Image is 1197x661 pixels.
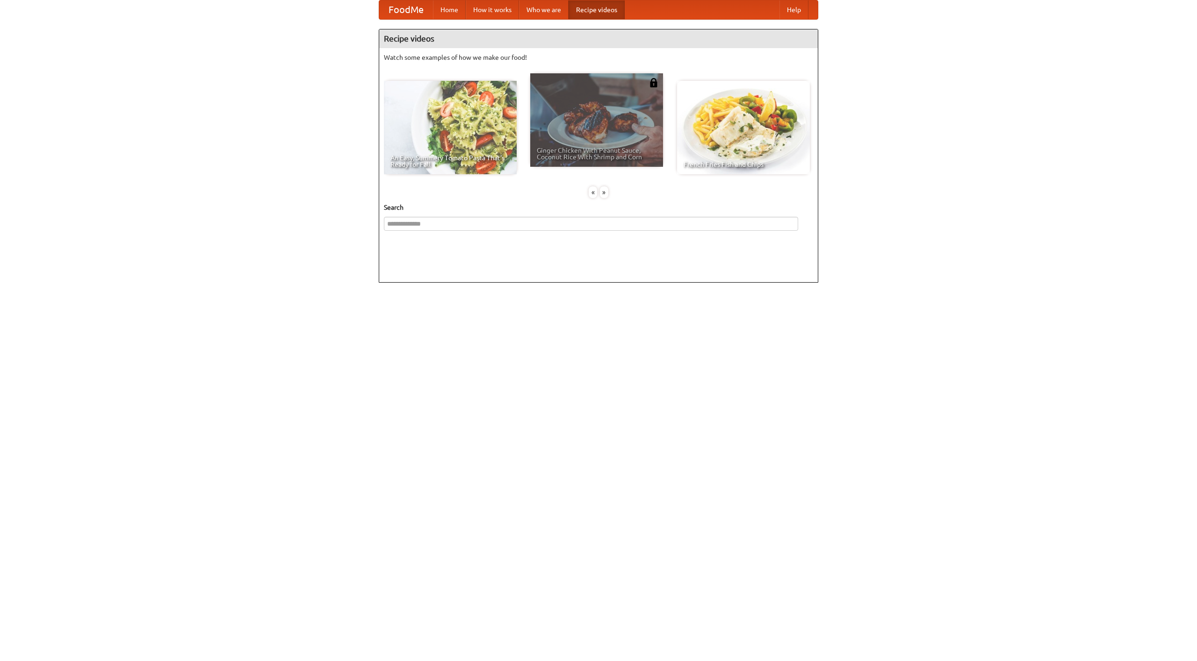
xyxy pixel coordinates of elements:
[379,0,433,19] a: FoodMe
[433,0,466,19] a: Home
[677,81,810,174] a: French Fries Fish and Chips
[390,155,510,168] span: An Easy, Summery Tomato Pasta That's Ready for Fall
[684,161,803,168] span: French Fries Fish and Chips
[466,0,519,19] a: How it works
[379,29,818,48] h4: Recipe videos
[519,0,569,19] a: Who we are
[779,0,808,19] a: Help
[569,0,625,19] a: Recipe videos
[600,186,608,198] div: »
[589,186,597,198] div: «
[384,53,813,62] p: Watch some examples of how we make our food!
[649,78,658,87] img: 483408.png
[384,81,517,174] a: An Easy, Summery Tomato Pasta That's Ready for Fall
[384,203,813,212] h5: Search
